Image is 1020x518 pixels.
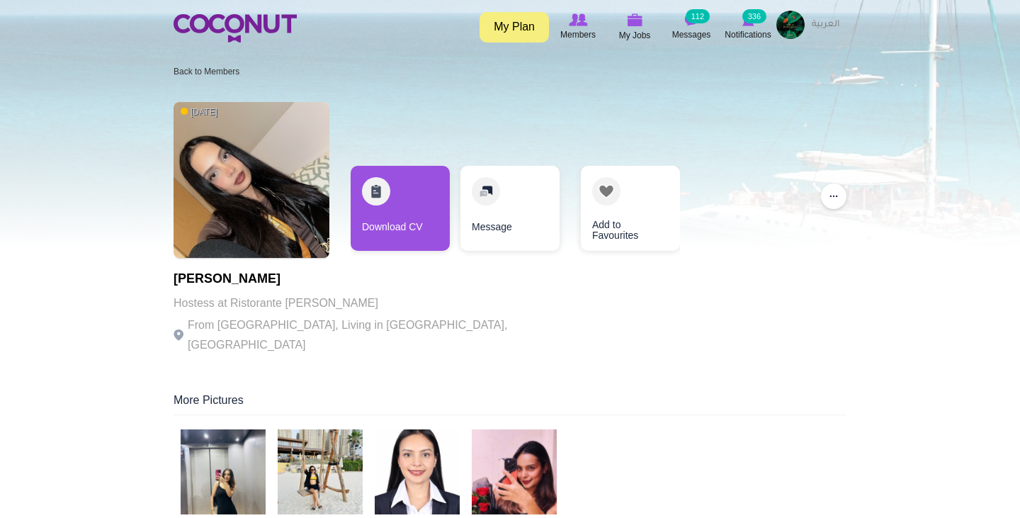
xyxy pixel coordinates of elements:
a: Browse Members Members [550,11,606,43]
a: Back to Members [174,67,239,77]
a: My Plan [480,12,549,43]
span: My Jobs [619,28,651,43]
img: Messages [684,13,698,26]
span: Notifications [725,28,771,42]
h1: [PERSON_NAME] [174,272,563,286]
div: More Pictures [174,393,846,415]
span: Messages [672,28,711,42]
a: Add to Favourites [581,166,680,251]
small: 336 [742,9,766,23]
span: Members [560,28,596,42]
p: From [GEOGRAPHIC_DATA], Living in [GEOGRAPHIC_DATA], [GEOGRAPHIC_DATA] [174,315,563,355]
a: العربية [805,11,846,39]
button: ... [821,184,846,209]
a: My Jobs My Jobs [606,11,663,44]
img: My Jobs [627,13,642,26]
img: Notifications [742,13,754,26]
img: Browse Members [569,13,587,26]
span: [DATE] [181,106,217,118]
a: Message [460,166,560,251]
a: Messages Messages 112 [663,11,720,43]
div: 3 / 3 [570,166,669,258]
a: Download CV [351,166,450,251]
div: 1 / 3 [351,166,450,258]
div: 2 / 3 [460,166,560,258]
small: 112 [686,9,710,23]
p: Hostess at Ristorante [PERSON_NAME] [174,293,563,313]
a: Notifications Notifications 336 [720,11,776,43]
img: Home [174,14,297,43]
